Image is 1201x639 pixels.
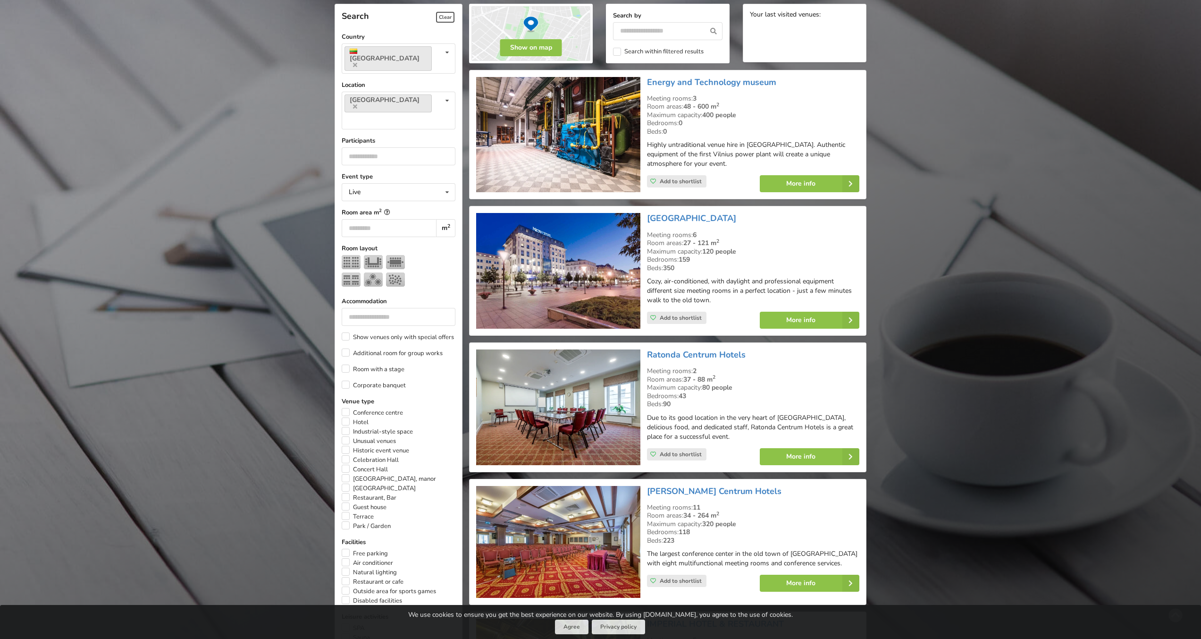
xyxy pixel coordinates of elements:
a: [GEOGRAPHIC_DATA] [344,94,432,112]
label: Restaurant or cafe [342,577,403,587]
img: Hotel | Vilnius | Artis Centrum Hotels [476,486,640,598]
span: Add to shortlist [660,314,702,322]
a: [GEOGRAPHIC_DATA] [344,46,432,71]
div: Your last visited venues: [750,11,859,20]
div: Maximum capacity: [647,520,859,528]
div: Room areas: [647,511,859,520]
label: Natural lighting [342,568,397,577]
img: Banquet [364,273,383,287]
strong: 118 [679,528,690,537]
label: Industrial-style space [342,427,413,436]
a: More info [760,175,859,192]
sup: 2 [716,101,719,108]
strong: 120 people [702,247,736,256]
strong: 0 [663,127,667,136]
div: Meeting rooms: [647,231,859,239]
label: Celebration Hall [342,455,399,465]
strong: 90 [663,400,671,409]
label: Room layout [342,244,455,253]
label: [GEOGRAPHIC_DATA] [342,484,416,493]
div: Meeting rooms: [647,94,859,103]
img: Reception [386,273,405,287]
img: Classroom [342,273,361,287]
div: Room areas: [647,102,859,111]
label: [GEOGRAPHIC_DATA], manor [342,474,436,484]
label: Room area m [342,208,455,217]
strong: 2 [693,366,697,375]
img: Theater [342,255,361,269]
img: Hotel | Vilnius | Ratonda Centrum Hotels [476,349,640,465]
div: Beds: [647,537,859,545]
strong: 3 [693,94,697,103]
strong: 350 [663,264,674,273]
strong: 159 [679,255,690,264]
span: Search [342,10,369,22]
label: Conference centre [342,408,403,417]
label: Hotel [342,417,369,427]
label: Concert Hall [342,465,388,474]
div: Room areas: [647,375,859,384]
label: Country [342,32,455,42]
div: Room areas: [647,239,859,247]
label: Guest house [342,503,386,512]
div: Beds: [647,264,859,273]
label: Location [342,80,455,90]
strong: 400 people [702,111,736,119]
strong: 11 [693,503,700,512]
strong: 37 - 88 m [683,375,715,384]
label: Corporate banquet [342,381,406,390]
div: m [436,219,455,237]
p: The largest conference center in the old town of [GEOGRAPHIC_DATA] with eight multifunctional mee... [647,549,859,568]
a: More info [760,575,859,592]
p: Due to its good location in the very heart of [GEOGRAPHIC_DATA], delicious food, and dedicated st... [647,413,859,442]
img: Boardroom [386,255,405,269]
strong: 80 people [702,383,732,392]
span: Clear [436,12,454,23]
img: Hotel | Vilnius | Novotel Vilnius Centre [476,213,640,329]
label: Room with a stage [342,365,404,374]
label: Outside area for sports games [342,587,436,596]
a: [PERSON_NAME] Centrum Hotels [647,486,781,497]
div: Maximum capacity: [647,111,859,119]
a: Privacy policy [592,620,645,634]
strong: 0 [679,119,682,128]
img: Show on map [469,4,593,63]
sup: 2 [447,222,450,230]
label: Park / Garden [342,521,391,531]
img: U-shape [364,255,383,269]
img: Unusual venues | Vilnius | Energy and Technology museum [476,77,640,193]
label: Terrace [342,512,374,521]
div: Beds: [647,400,859,409]
label: Additional room for group works [342,349,443,358]
label: Search by [613,11,722,20]
span: Add to shortlist [660,451,702,458]
button: Agree [555,620,588,634]
div: Meeting rooms: [647,503,859,512]
div: Live [349,189,361,196]
div: Bedrooms: [647,392,859,400]
div: Bedrooms: [647,528,859,537]
label: Participants [342,136,455,145]
span: Add to shortlist [660,577,702,585]
strong: 320 people [702,520,736,528]
div: Maximum capacity: [647,247,859,256]
a: More info [760,448,859,465]
div: Beds: [647,128,859,136]
strong: 48 - 600 m [683,102,719,111]
div: Maximum capacity: [647,383,859,392]
p: Highly untraditional venue hire in [GEOGRAPHIC_DATA]. Authentic equipment of the first Vilnius po... [647,140,859,169]
strong: 27 - 121 m [683,239,719,247]
label: Facilities [342,537,455,547]
label: Unusual venues [342,436,396,446]
a: More info [760,312,859,329]
strong: 34 - 264 m [683,511,719,520]
div: Bedrooms: [647,119,859,128]
label: Air conditioner [342,558,393,568]
label: Accommodation [342,297,455,306]
div: Meeting rooms: [647,367,859,375]
a: Energy and Technology museum [647,77,776,88]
